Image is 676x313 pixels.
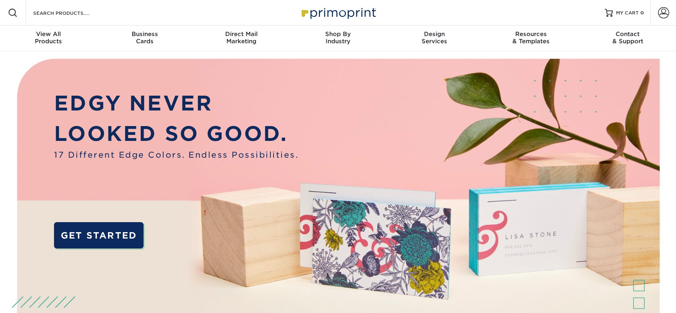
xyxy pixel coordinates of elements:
div: Cards [96,30,193,45]
div: & Templates [483,30,579,45]
input: SEARCH PRODUCTS..... [32,8,110,18]
a: GET STARTED [54,222,144,249]
span: 0 [640,10,644,16]
span: 17 Different Edge Colors. Endless Possibilities. [54,149,298,161]
span: Business [96,30,193,38]
span: Resources [483,30,579,38]
a: Shop ByIndustry [290,26,386,51]
div: Industry [290,30,386,45]
p: EDGY NEVER [54,88,298,118]
p: LOOKED SO GOOD. [54,118,298,149]
div: Services [386,30,483,45]
span: Direct Mail [193,30,290,38]
span: MY CART [616,10,639,16]
a: Direct MailMarketing [193,26,290,51]
div: Marketing [193,30,290,45]
a: Contact& Support [580,26,676,51]
div: & Support [580,30,676,45]
a: BusinessCards [96,26,193,51]
img: Primoprint [298,4,378,21]
a: DesignServices [386,26,483,51]
span: Contact [580,30,676,38]
span: Design [386,30,483,38]
a: Resources& Templates [483,26,579,51]
span: Shop By [290,30,386,38]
